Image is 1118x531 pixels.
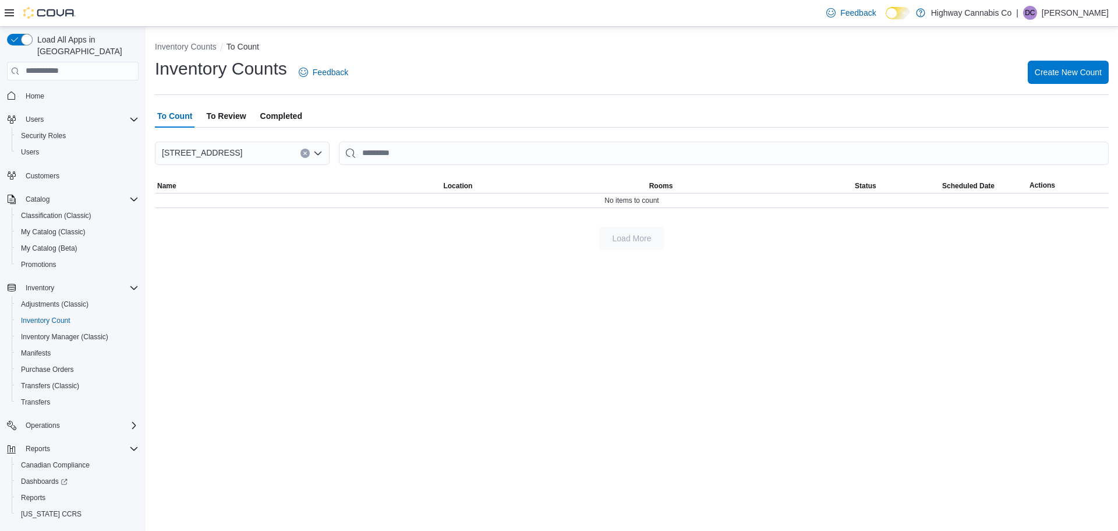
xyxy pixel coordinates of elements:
a: Adjustments (Classic) [16,297,93,311]
span: Customers [21,168,139,183]
div: Dillen Carter [1023,6,1037,20]
a: Security Roles [16,129,70,143]
button: Inventory [2,280,143,296]
a: Home [21,89,49,103]
a: Manifests [16,346,55,360]
span: Adjustments (Classic) [16,297,139,311]
button: Inventory Count [12,312,143,329]
button: Manifests [12,345,143,361]
span: Transfers (Classic) [16,379,139,393]
a: Inventory Count [16,314,75,328]
button: Purchase Orders [12,361,143,378]
span: Washington CCRS [16,507,139,521]
span: Canadian Compliance [16,458,139,472]
span: Inventory Count [21,316,70,325]
p: | [1016,6,1018,20]
button: To Count [227,42,259,51]
button: Users [2,111,143,128]
button: Load More [599,227,664,250]
span: Name [157,181,176,191]
button: Transfers [12,394,143,410]
button: Status [852,179,940,193]
span: Customers [26,171,59,181]
button: Promotions [12,256,143,273]
span: Classification (Classic) [21,211,91,220]
span: My Catalog (Classic) [21,227,86,237]
span: Transfers [16,395,139,409]
a: Customers [21,169,64,183]
a: Dashboards [12,473,143,490]
span: Dashboards [16,474,139,488]
span: Adjustments (Classic) [21,300,89,309]
span: Inventory [26,283,54,293]
span: Create New Count [1035,66,1102,78]
button: Transfers (Classic) [12,378,143,394]
span: Inventory [21,281,139,295]
span: Manifests [21,349,51,358]
span: Feedback [313,66,348,78]
span: Transfers (Classic) [21,381,79,391]
span: Status [855,181,876,191]
span: Rooms [649,181,673,191]
a: Users [16,145,44,159]
a: [US_STATE] CCRS [16,507,86,521]
span: To Review [206,104,246,128]
a: Purchase Orders [16,363,79,377]
span: Users [26,115,44,124]
span: Load More [613,233,652,244]
button: Catalog [21,192,54,206]
button: Reports [12,490,143,506]
span: Inventory Manager (Classic) [16,330,139,344]
input: Dark Mode [886,7,910,19]
span: DC [1025,6,1035,20]
a: Inventory Manager (Classic) [16,330,113,344]
a: Feedback [294,61,353,84]
span: Purchase Orders [21,365,74,374]
span: My Catalog (Beta) [16,241,139,255]
button: Inventory [21,281,59,295]
span: Scheduled Date [942,181,995,191]
button: Name [155,179,441,193]
button: Users [12,144,143,160]
a: Feedback [822,1,880,24]
span: Home [26,92,44,101]
button: Security Roles [12,128,143,144]
span: Actions [1029,181,1055,190]
button: Home [2,87,143,104]
button: Catalog [2,191,143,208]
span: Reports [16,491,139,505]
a: Classification (Classic) [16,209,96,223]
button: Reports [2,441,143,457]
button: Operations [2,417,143,434]
span: My Catalog (Classic) [16,225,139,239]
span: Security Roles [21,131,66,140]
span: Canadian Compliance [21,460,90,470]
span: Reports [21,493,45,502]
span: [US_STATE] CCRS [21,509,82,519]
button: Scheduled Date [940,179,1027,193]
span: Users [16,145,139,159]
span: Home [21,89,139,103]
nav: An example of EuiBreadcrumbs [155,41,1109,55]
span: Promotions [21,260,56,269]
a: Canadian Compliance [16,458,94,472]
button: [US_STATE] CCRS [12,506,143,522]
button: Open list of options [313,149,323,158]
span: Security Roles [16,129,139,143]
span: Feedback [840,7,876,19]
button: Operations [21,419,65,432]
span: My Catalog (Beta) [21,244,77,253]
span: Transfers [21,398,50,407]
button: My Catalog (Classic) [12,224,143,240]
span: Dashboards [21,477,68,486]
h1: Inventory Counts [155,57,287,80]
button: Adjustments (Classic) [12,296,143,312]
button: Inventory Counts [155,42,217,51]
button: Rooms [647,179,852,193]
span: Manifests [16,346,139,360]
p: Highway Cannabis Co [931,6,1012,20]
span: No items to count [604,196,659,205]
span: [STREET_ADDRESS] [162,146,242,160]
button: Location [441,179,646,193]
